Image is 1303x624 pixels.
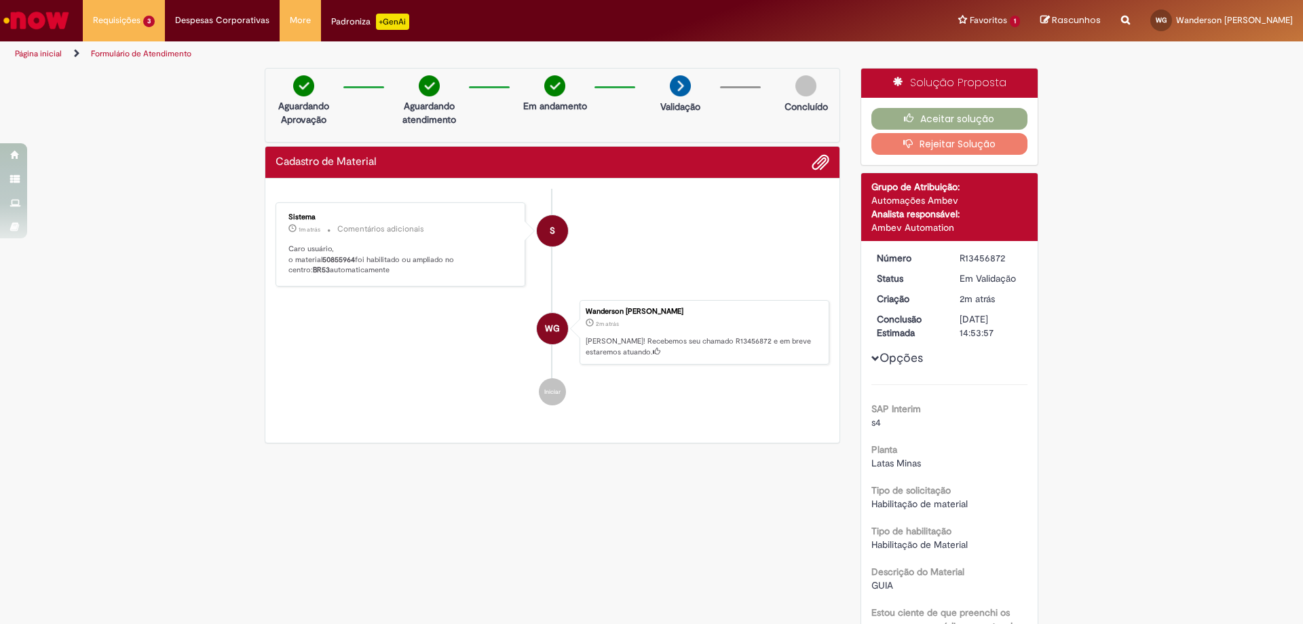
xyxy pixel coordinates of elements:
p: Aguardando Aprovação [271,99,337,126]
span: Latas Minas [871,457,921,469]
time: 28/08/2025 10:55:03 [299,225,320,234]
a: Rascunhos [1040,14,1101,27]
img: ServiceNow [1,7,71,34]
div: Wanderson [PERSON_NAME] [586,308,822,316]
a: Formulário de Atendimento [91,48,191,59]
span: s4 [871,416,881,428]
b: Planta [871,443,897,456]
b: 50855964 [322,255,355,265]
span: More [290,14,311,27]
span: WG [1156,16,1167,24]
div: Grupo de Atribuição: [871,180,1028,194]
img: check-circle-green.png [544,75,565,96]
span: Favoritos [970,14,1007,27]
p: Aguardando atendimento [396,99,462,126]
ul: Trilhas de página [10,41,858,67]
p: Em andamento [523,99,587,113]
div: Wanderson Cristelli Gilbert [537,313,568,344]
span: 3 [143,16,155,27]
span: 1m atrás [299,225,320,234]
button: Adicionar anexos [812,153,829,171]
li: Wanderson Cristelli Gilbert [276,300,829,365]
button: Rejeitar Solução [871,133,1028,155]
b: Tipo de solicitação [871,484,951,496]
div: 28/08/2025 10:53:50 [960,292,1023,306]
span: Habilitação de Material [871,538,968,551]
div: [DATE] 14:53:57 [960,312,1023,339]
div: Ambev Automation [871,221,1028,234]
img: img-circle-grey.png [795,75,816,96]
span: 2m atrás [596,320,619,328]
img: check-circle-green.png [293,75,314,96]
time: 28/08/2025 10:53:50 [596,320,619,328]
div: Padroniza [331,14,409,30]
span: 1 [1010,16,1020,27]
b: SAP Interim [871,403,921,415]
time: 28/08/2025 10:53:50 [960,293,995,305]
span: Habilitação de material [871,498,968,510]
span: GUIA [871,579,893,591]
span: 2m atrás [960,293,995,305]
a: Página inicial [15,48,62,59]
div: Solução Proposta [861,69,1038,98]
b: Tipo de habilitação [871,525,951,537]
div: R13456872 [960,251,1023,265]
dt: Criação [867,292,950,306]
dt: Número [867,251,950,265]
dt: Conclusão Estimada [867,312,950,339]
p: [PERSON_NAME]! Recebemos seu chamado R13456872 e em breve estaremos atuando. [586,336,822,357]
h2: Cadastro de Material Histórico de tíquete [276,156,377,168]
ul: Histórico de tíquete [276,189,829,420]
button: Aceitar solução [871,108,1028,130]
b: Descrição do Material [871,566,964,578]
span: Wanderson [PERSON_NAME] [1176,14,1293,26]
p: Validação [660,100,700,113]
span: WG [545,312,560,345]
div: Analista responsável: [871,207,1028,221]
div: System [537,215,568,246]
p: Caro usuário, o material foi habilitado ou ampliado no centro: automaticamente [288,244,514,276]
img: check-circle-green.png [419,75,440,96]
span: Requisições [93,14,140,27]
div: Em Validação [960,272,1023,285]
span: Despesas Corporativas [175,14,269,27]
div: Sistema [288,213,514,221]
span: S [550,215,555,247]
p: Concluído [785,100,828,113]
span: Rascunhos [1052,14,1101,26]
dt: Status [867,272,950,285]
div: Automações Ambev [871,194,1028,207]
small: Comentários adicionais [337,223,424,235]
p: +GenAi [376,14,409,30]
img: arrow-next.png [670,75,691,96]
b: BR53 [313,265,330,275]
